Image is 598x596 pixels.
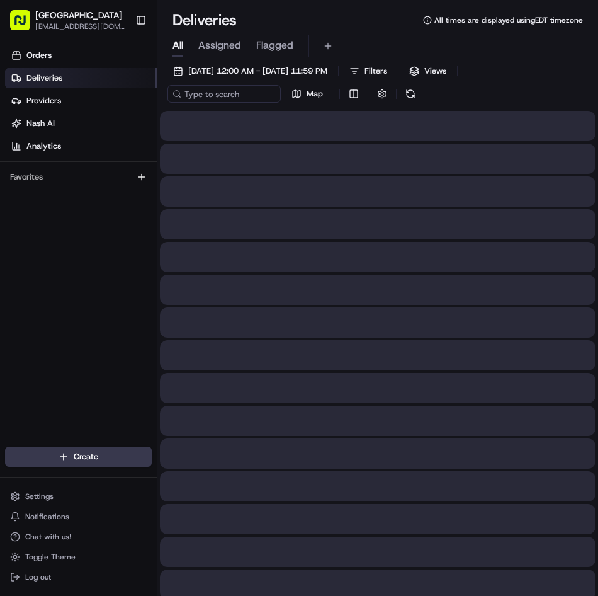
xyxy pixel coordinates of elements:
span: Providers [26,95,61,106]
button: Settings [5,488,152,505]
button: Chat with us! [5,528,152,546]
span: Views [424,66,446,77]
button: Refresh [402,85,419,103]
button: Map [286,85,329,103]
div: Favorites [5,167,152,187]
span: Nash AI [26,118,55,129]
span: Assigned [198,38,241,53]
a: Providers [5,91,157,111]
span: All times are displayed using EDT timezone [434,15,583,25]
button: Notifications [5,508,152,525]
span: Notifications [25,512,69,522]
button: [GEOGRAPHIC_DATA][EMAIL_ADDRESS][DOMAIN_NAME] [5,5,130,35]
input: Type to search [167,85,281,103]
span: Create [74,451,98,462]
span: All [172,38,183,53]
span: Filters [364,66,387,77]
span: Flagged [256,38,293,53]
h1: Deliveries [172,10,237,30]
button: Log out [5,568,152,586]
button: [GEOGRAPHIC_DATA] [35,9,122,21]
span: Toggle Theme [25,552,76,562]
span: Map [307,88,323,100]
span: Orders [26,50,52,61]
button: Toggle Theme [5,548,152,566]
button: Filters [344,62,393,80]
span: Chat with us! [25,532,71,542]
span: Log out [25,572,51,582]
a: Orders [5,45,157,66]
button: [DATE] 12:00 AM - [DATE] 11:59 PM [167,62,333,80]
span: Deliveries [26,72,62,84]
span: Analytics [26,140,61,152]
span: Settings [25,491,54,501]
a: Deliveries [5,68,157,88]
a: Analytics [5,136,157,156]
button: [EMAIL_ADDRESS][DOMAIN_NAME] [35,21,125,32]
button: Create [5,447,152,467]
span: [DATE] 12:00 AM - [DATE] 11:59 PM [188,66,327,77]
button: Views [403,62,452,80]
a: Nash AI [5,113,157,134]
